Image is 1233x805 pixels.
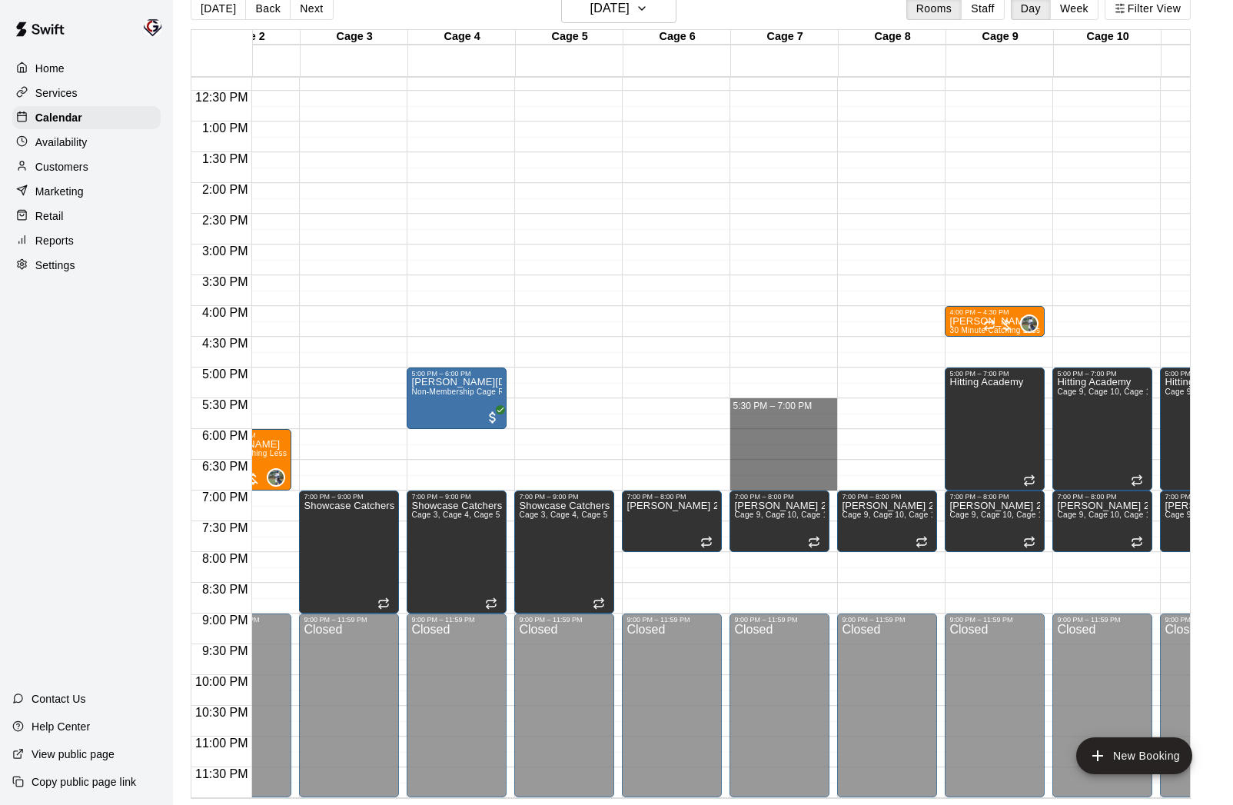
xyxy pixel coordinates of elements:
span: Cage 9, Cage 10, Cage 11, Cage 12 [1057,388,1190,396]
div: 5:00 PM – 7:00 PM: Hitting Academy [945,368,1045,491]
span: Ryan Maylie [273,468,285,487]
span: Recurring event [983,319,995,331]
span: 5:00 PM [198,368,252,381]
div: 7:00 PM – 9:00 PM: Showcase Catchers Practice - 7-9pm [407,491,507,614]
div: Closed [304,624,394,803]
div: 7:00 PM – 8:00 PM: Marucci 2026 and 2027 [837,491,937,552]
div: 4:00 PM – 4:30 PM: 30 Minute Catching Lesson [945,306,1045,337]
p: Settings [35,258,75,273]
div: 7:00 PM – 8:00 PM [1057,493,1148,501]
div: 7:00 PM – 9:00 PM [411,493,502,501]
span: 1:30 PM [198,152,252,165]
div: 9:00 PM – 11:59 PM: Closed [837,614,937,797]
a: Calendar [12,106,161,129]
div: Closed [411,624,502,803]
button: add [1076,737,1192,774]
span: 5:30 PM – 7:00 PM [733,401,812,411]
p: Customers [35,159,88,175]
p: Copy public page link [32,774,136,790]
span: 6:30 PM [198,460,252,473]
div: 5:00 PM – 6:00 PM [411,370,502,378]
div: 7:00 PM – 8:00 PM [949,493,1040,501]
span: 11:00 PM [191,737,251,750]
div: 7:00 PM – 9:00 PM: Showcase Catchers Practice - 7-9pm [299,491,399,614]
span: Non-Membership Cage Rental [411,388,522,396]
a: Customers [12,155,161,178]
a: Retail [12,205,161,228]
div: Closed [519,624,610,803]
div: Closed [1057,624,1148,803]
img: Mike Colangelo (Owner) [144,18,162,37]
a: Marketing [12,180,161,203]
span: 8:30 PM [198,583,252,596]
span: 9:30 PM [198,644,252,657]
span: Cage 9, Cage 10, Cage 11, Cage 12, Cage 6, Cage 7, Cage 8 [949,511,1176,519]
span: Cage 3, Cage 4, Cage 5 [519,511,607,519]
span: 9:00 PM [198,614,252,627]
div: 9:00 PM – 11:59 PM: Closed [945,614,1045,797]
div: Closed [842,624,932,803]
div: 9:00 PM – 11:59 PM [1057,616,1148,624]
p: Calendar [35,110,82,125]
p: Retail [35,208,64,224]
span: Recurring event [593,597,605,610]
div: Closed [626,624,717,803]
p: Contact Us [32,691,86,707]
span: 8:00 PM [198,552,252,565]
div: 9:00 PM – 11:59 PM [519,616,610,624]
span: 5:30 PM [198,398,252,411]
a: Settings [12,254,161,277]
div: Closed [949,624,1040,803]
div: Availability [12,131,161,154]
div: 5:00 PM – 7:00 PM: Hitting Academy [1052,368,1152,491]
div: Cage 10 [1054,30,1162,45]
span: Recurring event [1023,536,1035,548]
span: Recurring event [700,536,713,548]
div: 9:00 PM – 11:59 PM [304,616,394,624]
span: Recurring event [1131,536,1143,548]
span: 7:30 PM [198,521,252,534]
div: 9:00 PM – 11:59 PM: Closed [407,614,507,797]
span: Cage 9, Cage 10, Cage 11, Cage 12, Cage 6, Cage 7, Cage 8 [842,511,1068,519]
img: Ryan Maylie [1022,316,1037,331]
div: 9:00 PM – 11:59 PM: Closed [299,614,399,797]
div: 9:00 PM – 11:59 PM: Closed [622,614,722,797]
span: 10:30 PM [191,706,251,719]
span: 7:00 PM [198,491,252,504]
span: 2:00 PM [198,183,252,196]
div: Ryan Maylie [1020,314,1039,333]
a: Reports [12,229,161,252]
div: 7:00 PM – 8:00 PM: Marucci 2026 and 2027 [622,491,722,552]
div: Ryan Maylie [267,468,285,487]
div: 7:00 PM – 8:00 PM: Marucci 2026 and 2027 [1052,491,1152,552]
p: Home [35,61,65,76]
img: Ryan Maylie [268,470,284,485]
div: 9:00 PM – 11:59 PM: Closed [1052,614,1152,797]
div: 7:00 PM – 8:00 PM: Marucci 2026 and 2027 [945,491,1045,552]
a: Services [12,81,161,105]
p: Availability [35,135,88,150]
p: Help Center [32,719,90,734]
div: 9:00 PM – 11:59 PM [626,616,717,624]
div: 9:00 PM – 11:59 PM: Closed [514,614,614,797]
span: Ryan Maylie [1026,314,1039,333]
div: Cage 5 [516,30,623,45]
span: 4:30 PM [198,337,252,350]
div: 7:00 PM – 9:00 PM: Showcase Catchers Practice - 7-9pm [514,491,614,614]
div: Cage 4 [408,30,516,45]
div: Mike Colangelo (Owner) [141,12,173,43]
span: 4:00 PM [198,306,252,319]
span: Cage 3, Cage 4, Cage 5 [411,511,500,519]
span: 6:00 PM [198,429,252,442]
span: 30 Minute Catching Lesson [949,326,1049,334]
div: Cage 7 [731,30,839,45]
p: View public page [32,747,115,762]
div: Home [12,57,161,80]
span: Recurring event [485,597,497,610]
span: All customers have paid [485,410,500,425]
span: 12:30 PM [191,91,251,104]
